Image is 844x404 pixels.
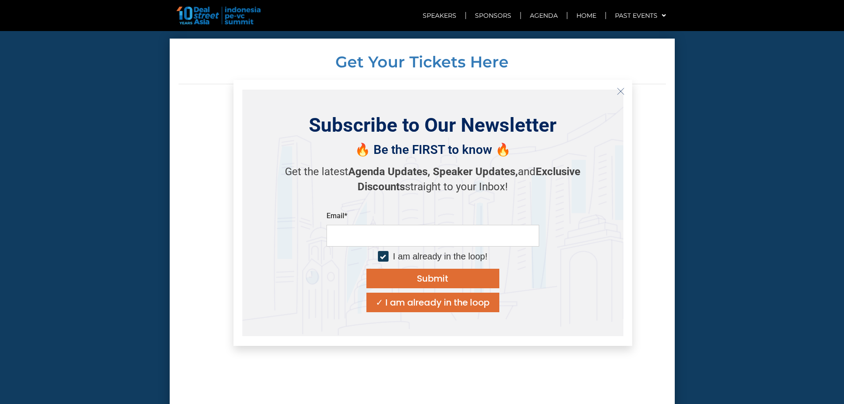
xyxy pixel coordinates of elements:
[179,54,666,70] h4: Get Your Tickets Here
[521,5,567,26] a: Agenda
[414,5,465,26] a: Speakers
[466,5,520,26] a: Sponsors
[606,5,675,26] a: Past Events
[568,5,605,26] a: Home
